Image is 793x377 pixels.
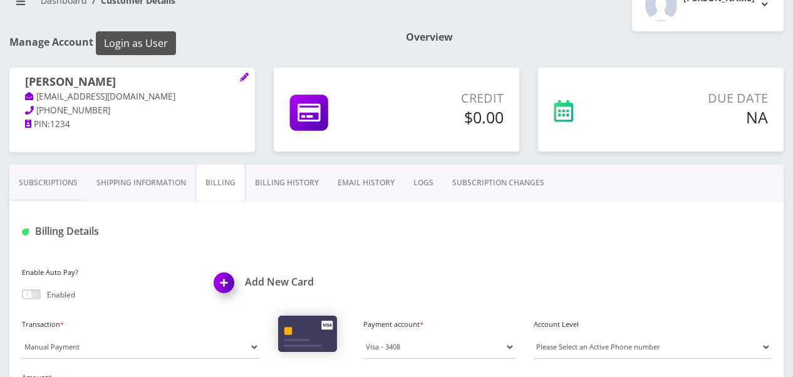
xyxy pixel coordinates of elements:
h1: Add New Card [214,276,388,288]
img: Billing Details [22,229,29,235]
h1: [PERSON_NAME] [25,75,239,90]
label: Enable Auto Pay? [22,267,195,278]
a: LOGS [404,165,443,201]
p: Credit [386,89,504,108]
span: [PHONE_NUMBER] [36,105,110,116]
a: SUBSCRIPTION CHANGES [443,165,554,201]
a: Billing History [246,165,328,201]
a: PIN: [25,118,50,131]
h5: NA [631,108,768,127]
h1: Overview [406,31,784,43]
a: Shipping Information [87,165,195,201]
a: Subscriptions [9,165,87,201]
a: [EMAIL_ADDRESS][DOMAIN_NAME] [25,91,175,103]
a: Login as User [93,35,176,49]
img: Cards [278,316,337,352]
h1: Billing Details [22,225,259,237]
img: Add New Card [208,269,245,306]
span: 1234 [50,118,70,130]
a: EMAIL HISTORY [328,165,404,201]
a: Add New CardAdd New Card [214,276,388,288]
a: Billing [195,165,246,201]
label: Account Level [534,319,771,330]
h1: Manage Account [9,31,387,55]
button: Login as User [96,31,176,55]
label: Payment account [363,319,515,330]
h5: $0.00 [386,108,504,127]
p: Due Date [631,89,768,108]
p: Enabled [47,289,75,301]
label: Transaction [22,319,259,330]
